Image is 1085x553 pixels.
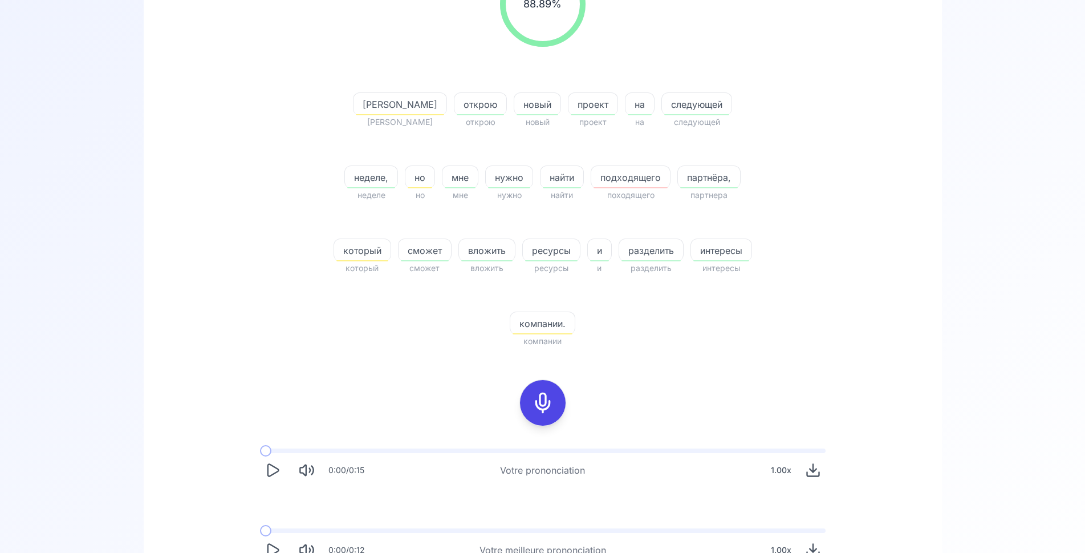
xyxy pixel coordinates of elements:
span: вложить [458,261,515,275]
button: мне [442,166,478,188]
span: партнёра, [678,171,740,184]
button: неделе, [344,166,398,188]
span: ресурсы [523,244,580,257]
button: Play [260,458,285,483]
span: [PERSON_NAME] [353,115,447,129]
button: проект [568,92,618,115]
span: неделе, [345,171,397,184]
span: следующей [661,115,732,129]
button: но [405,166,435,188]
span: новый [514,115,561,129]
button: сможет [398,239,452,261]
button: найти [540,166,584,188]
span: но [405,188,435,202]
span: найти [540,188,584,202]
span: подходящего [591,171,670,184]
button: новый [514,92,561,115]
span: открою [454,115,507,129]
span: неделе [344,188,398,202]
div: Votre prononciation [500,463,585,477]
button: [PERSON_NAME] [353,92,447,115]
span: который [334,244,391,257]
button: компании. [510,312,575,334]
span: вложить [459,244,515,257]
span: найти [541,171,583,184]
button: который [334,239,391,261]
span: который [334,261,391,275]
button: открою [454,92,507,115]
button: и [587,239,612,261]
button: нужно [485,166,533,188]
div: 1.00 x [766,459,796,482]
div: 0:00 / 0:15 [328,465,364,476]
span: сможет [398,261,452,275]
span: следующей [662,98,732,111]
span: [PERSON_NAME] [353,98,446,111]
button: подходящего [591,166,670,188]
span: открою [454,98,506,111]
span: но [405,171,434,184]
span: нужно [486,171,533,184]
button: Mute [294,458,319,483]
span: новый [514,98,560,111]
span: компании. [510,317,575,330]
button: на [625,92,655,115]
span: ресурсы [522,261,580,275]
span: разделить [619,244,683,257]
span: на [625,115,655,129]
span: и [588,244,611,257]
button: разделить [619,239,684,261]
span: интересы [690,261,752,275]
span: партнера [677,188,741,202]
button: ресурсы [522,239,580,261]
button: партнёра, [677,166,741,188]
span: нужно [485,188,533,202]
span: разделить [619,261,684,275]
span: мне [442,171,478,184]
button: Download audio [800,458,826,483]
button: интересы [690,239,752,261]
span: проект [568,98,617,111]
span: мне [442,188,478,202]
span: и [587,261,612,275]
span: сможет [399,244,451,257]
span: проект [568,115,618,129]
span: походящего [591,188,670,202]
span: интересы [691,244,751,257]
span: компании [510,334,575,348]
button: вложить [458,239,515,261]
button: следующей [661,92,732,115]
span: на [625,98,654,111]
